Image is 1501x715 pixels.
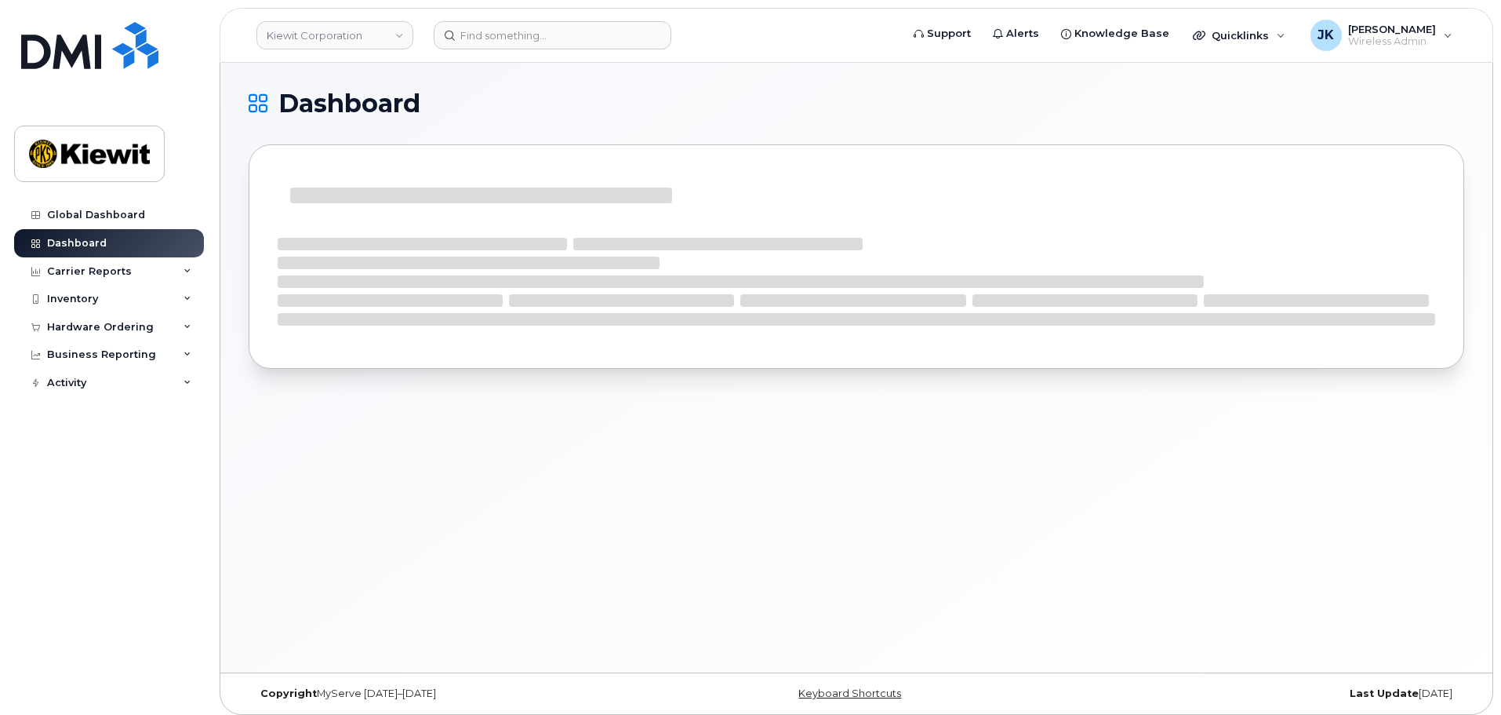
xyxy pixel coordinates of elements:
[278,92,420,115] span: Dashboard
[249,688,654,700] div: MyServe [DATE]–[DATE]
[260,688,317,699] strong: Copyright
[798,688,901,699] a: Keyboard Shortcuts
[1350,688,1419,699] strong: Last Update
[1059,688,1464,700] div: [DATE]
